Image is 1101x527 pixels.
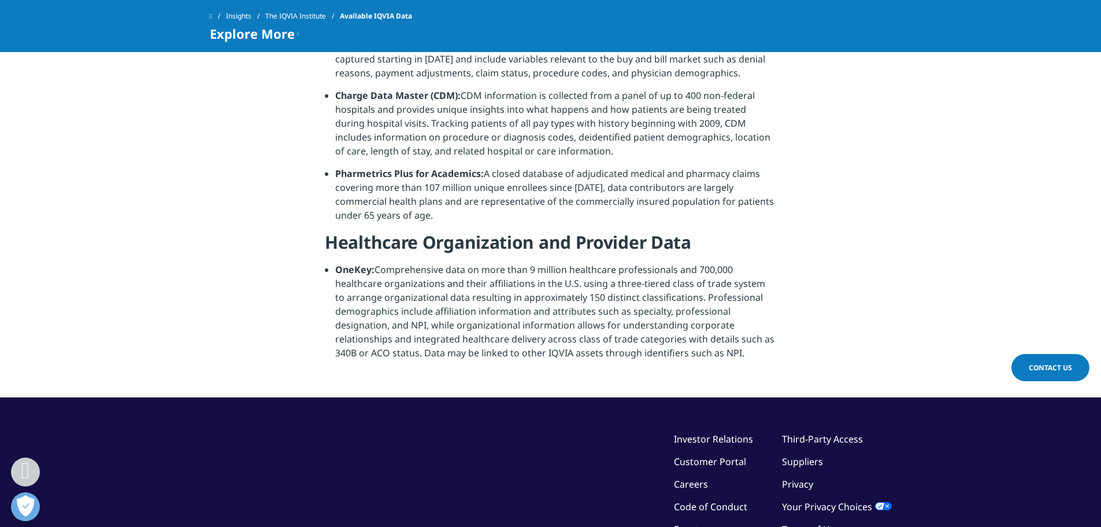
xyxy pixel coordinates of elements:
h4: Healthcare Organization and Provider Data [325,231,776,263]
strong: OneKey: [335,263,375,276]
a: Careers [674,478,708,491]
a: Contact Us [1011,354,1089,381]
strong: Pharmetrics Plus for Academics: [335,167,484,180]
span: Explore More [210,27,295,40]
a: Your Privacy Choices [782,500,892,513]
strong: Charge Data Master (CDM): [335,89,461,102]
button: Open Preferences [11,492,40,521]
span: Contact Us [1029,363,1072,373]
span: Available IQVIA Data [340,6,412,27]
a: The IQVIA Institute [265,6,340,27]
li: Comprehensive data on more than 9 million healthcare professionals and 700,000 healthcare organiz... [335,263,776,368]
li: A closed database of adjudicated medical and pharmacy claims covering more than 107 million uniqu... [335,167,776,231]
a: Insights [226,6,265,27]
li: IQVIA collects remittance data through 835 claims to gain insight into the payment information fo... [335,24,776,89]
a: Third-Party Access [782,433,863,445]
a: Investor Relations [674,433,753,445]
a: Suppliers [782,455,823,468]
a: Code of Conduct [674,500,747,513]
li: CDM information is collected from a panel of up to 400 non-federal hospitals and provides unique ... [335,89,776,167]
a: Privacy [782,478,813,491]
a: Customer Portal [674,455,746,468]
